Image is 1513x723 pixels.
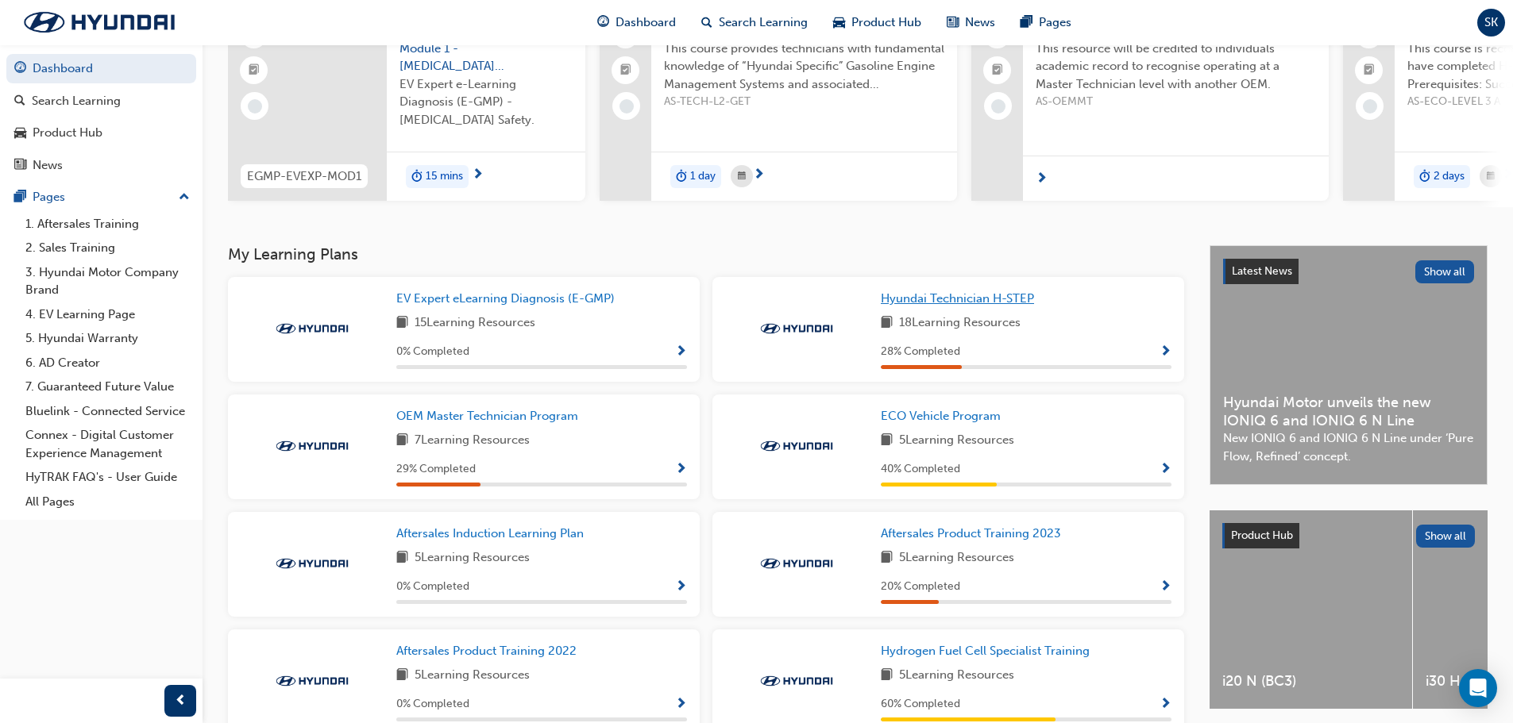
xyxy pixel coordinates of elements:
[676,167,687,187] span: duration-icon
[965,13,995,32] span: News
[1160,694,1171,714] button: Show Progress
[881,695,960,713] span: 60 % Completed
[881,525,1067,543] a: Aftersales Product Training 2023
[399,75,573,129] span: EV Expert e-Learning Diagnosis (E-GMP) - [MEDICAL_DATA] Safety.
[1477,9,1505,37] button: SK
[1021,13,1032,33] span: pages-icon
[6,54,196,83] a: Dashboard
[1434,167,1465,186] span: 2 days
[881,642,1096,660] a: Hydrogen Fuel Cell Specialist Training
[899,666,1014,686] span: 5 Learning Resources
[1459,669,1497,707] div: Open Intercom Messenger
[19,260,196,302] a: 3. Hyundai Motor Company Brand
[19,399,196,424] a: Bluelink - Connected Service
[675,345,687,360] span: Show Progress
[396,343,469,361] span: 0 % Completed
[19,236,196,260] a: 2. Sales Training
[33,188,65,206] div: Pages
[991,99,1005,113] span: learningRecordVerb_NONE-icon
[1223,394,1474,429] span: Hyundai Motor unveils the new IONIQ 6 and IONIQ 6 N Line
[14,62,26,76] span: guage-icon
[881,409,1001,423] span: ECO Vehicle Program
[19,465,196,490] a: HyTRAK FAQ's - User Guide
[14,190,26,205] span: pages-icon
[415,313,535,333] span: 15 Learning Resources
[179,187,190,208] span: up-icon
[411,167,423,187] span: duration-icon
[899,548,1014,568] span: 5 Learning Resources
[1222,523,1475,548] a: Product HubShow all
[228,245,1184,263] h3: My Learning Plans
[851,13,921,32] span: Product Hub
[753,321,840,337] img: Trak
[33,156,63,175] div: News
[620,60,631,81] span: booktick-icon
[396,313,408,333] span: book-icon
[396,666,408,686] span: book-icon
[1484,13,1498,32] span: SK
[1210,245,1488,485] a: Latest NewsShow allHyundai Motor unveils the new IONIQ 6 and IONIQ 6 N LineNew IONIQ 6 and IONIQ ...
[268,673,356,689] img: Trak
[268,556,356,571] img: Trak
[1036,40,1316,94] span: This resource will be credited to individuals academic record to recognise operating at a Master ...
[415,666,530,686] span: 5 Learning Resources
[675,460,687,479] button: Show Progress
[14,94,25,109] span: search-icon
[396,409,578,423] span: OEM Master Technician Program
[19,423,196,465] a: Connex - Digital Customer Experience Management
[1160,580,1171,594] span: Show Progress
[1223,259,1474,284] a: Latest NewsShow all
[600,9,957,201] a: Gasoline Engine TechnologyThis course provides technicians with fundamental knowledge of “Hyundai...
[396,291,615,306] span: EV Expert eLearning Diagnosis (E-GMP)
[881,291,1034,306] span: Hyundai Technician H-STEP
[1008,6,1084,39] a: pages-iconPages
[396,644,577,658] span: Aftersales Product Training 2022
[1415,260,1475,283] button: Show all
[19,490,196,514] a: All Pages
[415,548,530,568] span: 5 Learning Resources
[701,13,712,33] span: search-icon
[19,351,196,375] a: 6. AD Creator
[1160,342,1171,362] button: Show Progress
[1160,698,1171,712] span: Show Progress
[971,9,1329,201] a: OEM Master Technician (Recognised)This resource will be credited to individuals academic record t...
[396,642,583,660] a: Aftersales Product Training 2022
[881,290,1040,308] a: Hyundai Technician H-STEP
[6,51,196,183] button: DashboardSearch LearningProduct HubNews
[753,556,840,571] img: Trak
[738,167,746,187] span: calendar-icon
[1223,429,1474,465] span: New IONIQ 6 and IONIQ 6 N Line under ‘Pure Flow, Refined’ concept.
[6,151,196,180] a: News
[664,40,944,94] span: This course provides technicians with fundamental knowledge of “Hyundai Specific” Gasoline Engine...
[675,694,687,714] button: Show Progress
[396,548,408,568] span: book-icon
[19,375,196,399] a: 7. Guaranteed Future Value
[1160,345,1171,360] span: Show Progress
[248,99,262,113] span: learningRecordVerb_NONE-icon
[8,6,191,39] img: Trak
[6,87,196,116] a: Search Learning
[1036,93,1316,111] span: AS-OEMMT
[820,6,934,39] a: car-iconProduct Hub
[992,60,1003,81] span: booktick-icon
[396,695,469,713] span: 0 % Completed
[1036,172,1048,187] span: next-icon
[675,580,687,594] span: Show Progress
[1160,463,1171,477] span: Show Progress
[585,6,689,39] a: guage-iconDashboard
[396,407,585,425] a: OEM Master Technician Program
[396,578,469,596] span: 0 % Completed
[675,698,687,712] span: Show Progress
[426,167,463,186] span: 15 mins
[396,526,584,540] span: Aftersales Induction Learning Plan
[881,548,893,568] span: book-icon
[753,673,840,689] img: Trak
[881,460,960,479] span: 40 % Completed
[881,431,893,451] span: book-icon
[881,666,893,686] span: book-icon
[675,342,687,362] button: Show Progress
[399,21,573,75] span: E-GMP Diagnose Module 1 - [MEDICAL_DATA] Safety
[1364,60,1375,81] span: booktick-icon
[14,159,26,173] span: news-icon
